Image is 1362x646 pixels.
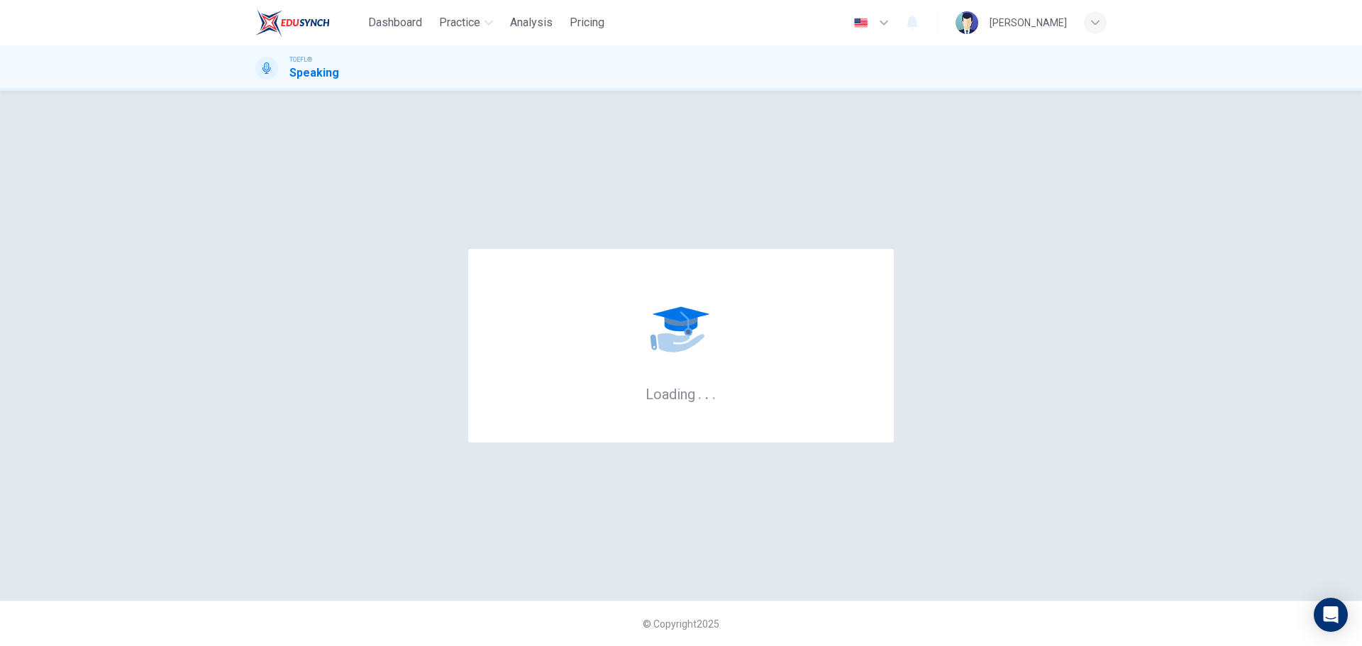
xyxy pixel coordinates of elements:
[712,381,716,404] h6: .
[956,11,978,34] img: Profile picture
[289,55,312,65] span: TOEFL®
[504,10,558,35] button: Analysis
[510,14,553,31] span: Analysis
[852,18,870,28] img: en
[570,14,604,31] span: Pricing
[368,14,422,31] span: Dashboard
[255,9,330,37] img: EduSynch logo
[697,381,702,404] h6: .
[255,9,362,37] a: EduSynch logo
[433,10,499,35] button: Practice
[289,65,339,82] h1: Speaking
[439,14,480,31] span: Practice
[646,384,716,403] h6: Loading
[564,10,610,35] button: Pricing
[362,10,428,35] button: Dashboard
[1314,598,1348,632] div: Open Intercom Messenger
[704,381,709,404] h6: .
[990,14,1067,31] div: [PERSON_NAME]
[643,618,719,630] span: © Copyright 2025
